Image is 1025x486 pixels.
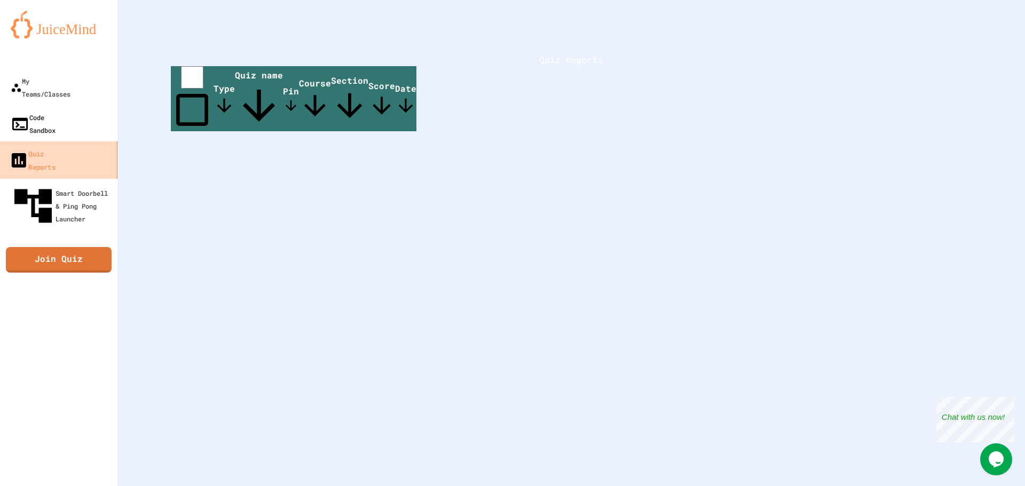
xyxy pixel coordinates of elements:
[299,77,331,122] span: Course
[6,247,112,273] a: Join Quiz
[11,184,113,228] div: Smart Doorbell & Ping Pong Launcher
[171,53,972,66] h1: Quiz Reports
[283,85,299,114] span: Pin
[395,83,416,116] span: Date
[331,75,368,124] span: Section
[11,11,107,38] img: logo-orange.svg
[368,80,395,119] span: Score
[214,83,235,116] span: Type
[235,69,283,130] span: Quiz name
[980,443,1014,475] iframe: chat widget
[11,75,70,100] div: My Teams/Classes
[11,111,56,137] div: Code Sandbox
[181,66,203,89] input: select all desserts
[9,147,56,173] div: Quiz Reports
[936,397,1014,442] iframe: chat widget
